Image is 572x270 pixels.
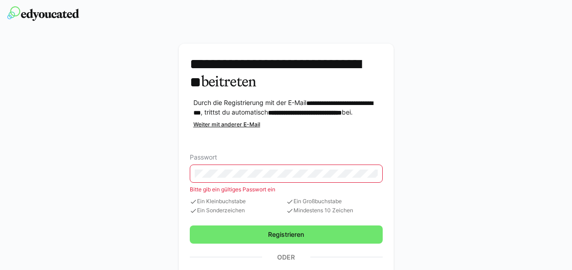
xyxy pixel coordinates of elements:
[267,230,305,239] span: Registrieren
[190,225,383,244] button: Registrieren
[190,207,286,215] span: Ein Sonderzeichen
[190,186,275,193] span: Bitte gib ein gültiges Passwort ein
[262,251,310,264] p: Oder
[286,198,383,205] span: Ein Großbuchstabe
[286,207,383,215] span: Mindestens 10 Zeichen
[193,98,383,117] p: Durch die Registrierung mit der E-Mail , trittst du automatisch bei.
[190,55,383,91] h3: beitreten
[190,198,286,205] span: Ein Kleinbuchstabe
[7,6,79,21] img: edyoucated
[193,121,383,128] div: Weiter mit anderer E-Mail
[190,154,217,161] span: Passwort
